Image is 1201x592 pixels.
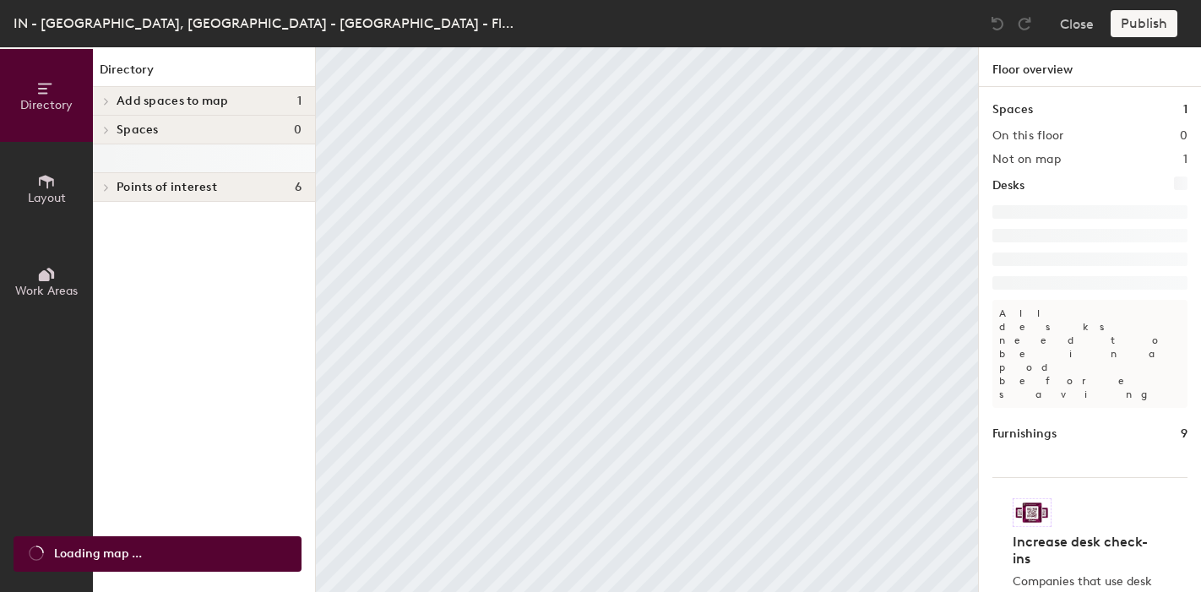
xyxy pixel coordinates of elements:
[1180,129,1187,143] h2: 0
[1013,534,1157,568] h4: Increase desk check-ins
[93,61,315,87] h1: Directory
[992,129,1064,143] h2: On this floor
[28,191,66,205] span: Layout
[14,13,520,34] div: IN - [GEOGRAPHIC_DATA], [GEOGRAPHIC_DATA] - [GEOGRAPHIC_DATA] - Floor 11
[20,98,73,112] span: Directory
[316,47,978,592] canvas: Map
[294,123,302,137] span: 0
[1183,153,1187,166] h2: 1
[992,300,1187,408] p: All desks need to be in a pod before saving
[1016,15,1033,32] img: Redo
[117,123,159,137] span: Spaces
[1183,100,1187,119] h1: 1
[992,100,1033,119] h1: Spaces
[989,15,1006,32] img: Undo
[117,95,229,108] span: Add spaces to map
[1060,10,1094,37] button: Close
[1181,425,1187,443] h1: 9
[297,95,302,108] span: 1
[992,177,1024,195] h1: Desks
[992,153,1061,166] h2: Not on map
[54,545,142,563] span: Loading map ...
[117,181,217,194] span: Points of interest
[992,425,1057,443] h1: Furnishings
[979,47,1201,87] h1: Floor overview
[295,181,302,194] span: 6
[15,284,78,298] span: Work Areas
[1013,498,1052,527] img: Sticker logo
